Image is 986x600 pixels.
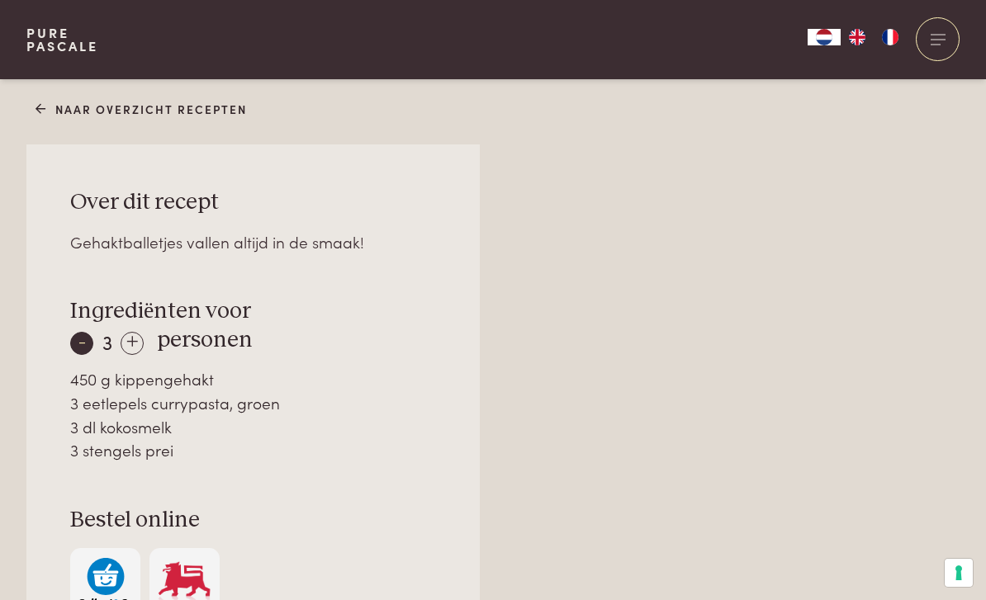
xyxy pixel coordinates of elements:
div: Language [808,29,841,45]
button: Uw voorkeuren voor toestemming voor trackingtechnologieën [945,559,973,587]
div: 450 g kippengehakt [70,367,436,391]
a: NL [808,29,841,45]
a: EN [841,29,874,45]
div: + [121,332,144,355]
div: 3 dl kokosmelk [70,415,436,439]
h3: Over dit recept [70,188,436,217]
div: Gehaktballetjes vallen altijd in de smaak! [70,230,436,254]
a: Naar overzicht recepten [36,101,248,118]
span: Ingrediënten voor [70,300,251,323]
ul: Language list [841,29,907,45]
a: PurePascale [26,26,98,53]
div: 3 stengels prei [70,438,436,462]
div: 3 eetlepels currypasta, groen [70,391,436,415]
div: - [70,332,93,355]
span: 3 [102,328,112,355]
a: FR [874,29,907,45]
h3: Bestel online [70,506,436,535]
aside: Language selected: Nederlands [808,29,907,45]
span: personen [157,328,253,352]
